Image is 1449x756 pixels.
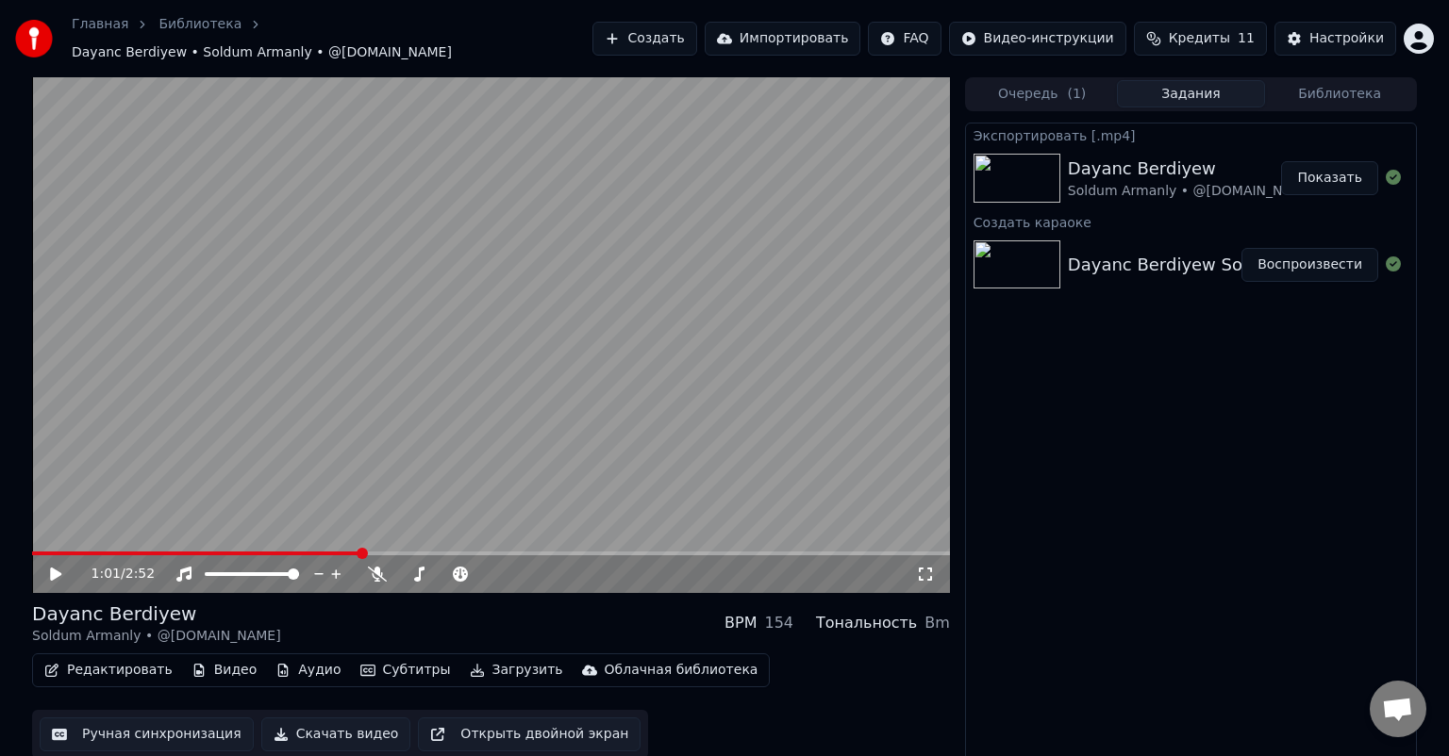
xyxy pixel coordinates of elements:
[1274,22,1396,56] button: Настройки
[32,600,281,627] div: Dayanc Berdiyew
[268,657,348,683] button: Аудио
[125,565,155,583] span: 2:52
[261,717,411,751] button: Скачать видео
[1370,681,1426,737] a: Открытый чат
[158,15,241,34] a: Библиотека
[592,22,696,56] button: Создать
[353,657,458,683] button: Субтитры
[15,20,53,58] img: youka
[868,22,941,56] button: FAQ
[605,661,758,680] div: Облачная библиотека
[924,612,950,634] div: Bm
[705,22,861,56] button: Импортировать
[72,43,452,62] span: Dayanc Berdiyew • Soldum Armanly • @[DOMAIN_NAME]
[92,565,121,583] span: 1:01
[966,210,1416,233] div: Создать караоке
[724,612,757,634] div: BPM
[1241,248,1378,282] button: Воспроизвести
[949,22,1126,56] button: Видео-инструкции
[32,627,281,646] div: Soldum Armanly • @[DOMAIN_NAME]
[72,15,592,62] nav: breadcrumb
[92,565,137,583] div: /
[462,657,571,683] button: Загрузить
[184,657,265,683] button: Видео
[1265,80,1414,107] button: Библиотека
[37,657,180,683] button: Редактировать
[1068,156,1317,182] div: Dayanc Berdiyew
[1134,22,1267,56] button: Кредиты11
[418,717,641,751] button: Открыть двойной экран
[1281,161,1378,195] button: Показать
[40,717,254,751] button: Ручная синхронизация
[1117,80,1266,107] button: Задания
[1067,85,1086,104] span: ( 1 )
[764,612,793,634] div: 154
[1309,29,1384,48] div: Настройки
[816,612,917,634] div: Тональность
[72,15,128,34] a: Главная
[966,123,1416,146] div: Экспортировать [.mp4]
[1068,182,1317,201] div: Soldum Armanly • @[DOMAIN_NAME]
[1238,29,1255,48] span: 11
[968,80,1117,107] button: Очередь
[1169,29,1230,48] span: Кредиты
[1068,252,1436,278] div: Dayanc Berdiyew Soldum Armanly Karaoke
